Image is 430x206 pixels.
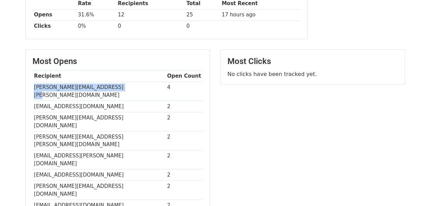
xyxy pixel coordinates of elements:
td: [EMAIL_ADDRESS][DOMAIN_NAME] [32,169,166,181]
th: Opens [32,9,76,21]
td: [EMAIL_ADDRESS][PERSON_NAME][DOMAIN_NAME] [32,150,166,169]
td: [EMAIL_ADDRESS][DOMAIN_NAME] [32,101,166,112]
td: [PERSON_NAME][EMAIL_ADDRESS][DOMAIN_NAME] [32,112,166,131]
th: Open Count [166,70,203,82]
td: [PERSON_NAME][EMAIL_ADDRESS][DOMAIN_NAME] [32,181,166,200]
td: 31.6% [76,9,116,21]
td: [PERSON_NAME][EMAIL_ADDRESS][PERSON_NAME][DOMAIN_NAME] [32,82,166,101]
p: No clicks have been tracked yet. [227,70,398,78]
iframe: Chat Widget [396,173,430,206]
td: 0 [185,21,220,32]
td: 17 hours ago [220,9,300,21]
td: 2 [166,131,203,150]
td: 2 [166,101,203,112]
td: 4 [166,82,203,101]
th: Clicks [32,21,76,32]
td: 25 [185,9,220,21]
h3: Most Clicks [227,56,398,66]
th: Recipient [32,70,166,82]
td: 12 [116,9,185,21]
td: 0 [116,21,185,32]
td: [PERSON_NAME][EMAIL_ADDRESS][PERSON_NAME][DOMAIN_NAME] [32,131,166,150]
td: 2 [166,181,203,200]
td: 0% [76,21,116,32]
td: 2 [166,112,203,131]
td: 2 [166,169,203,181]
h3: Most Opens [32,56,203,66]
td: 2 [166,150,203,169]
